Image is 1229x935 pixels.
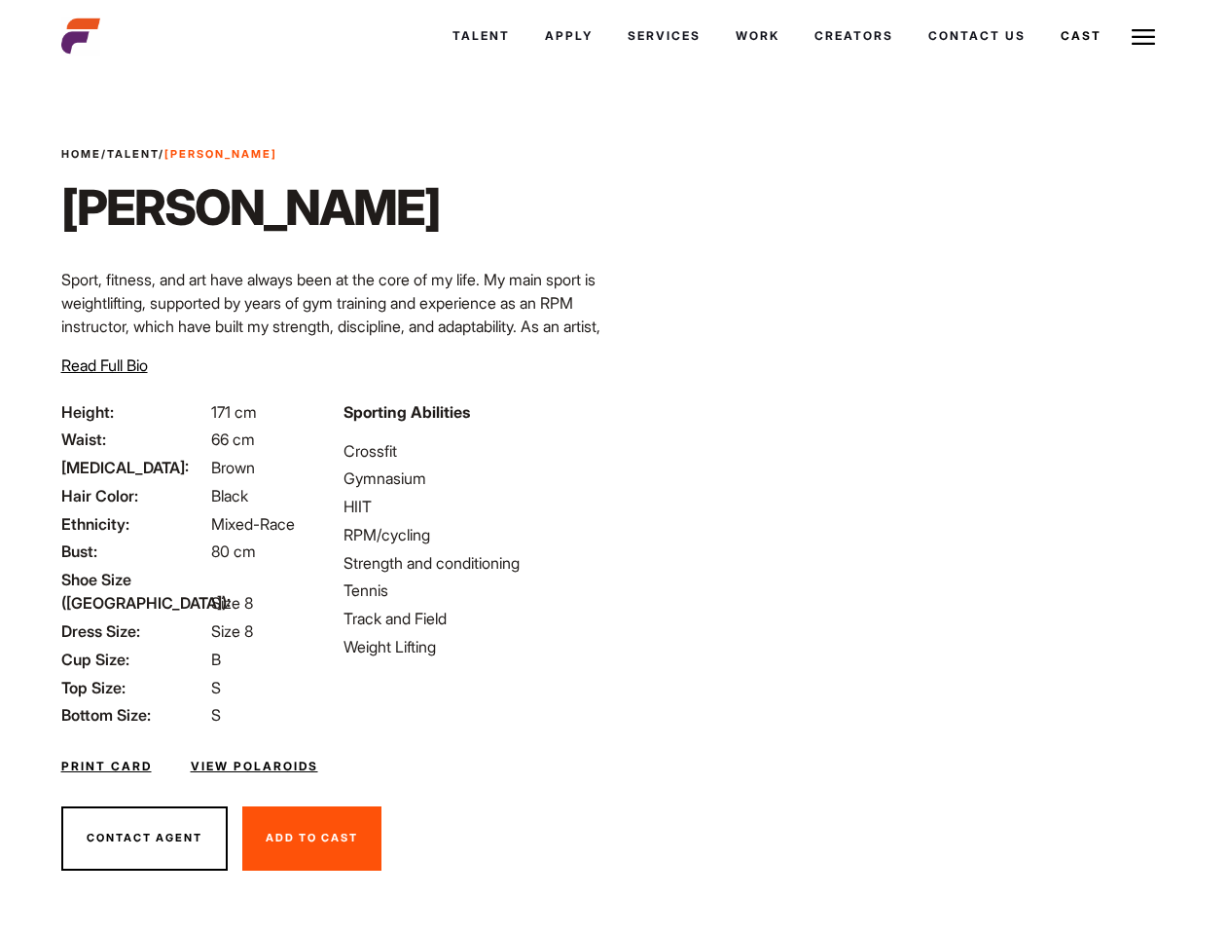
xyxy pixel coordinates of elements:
span: B [211,650,221,669]
span: Mixed-Race [211,514,295,534]
button: Contact Agent [61,806,228,871]
span: Brown [211,458,255,477]
li: Weight Lifting [343,635,602,658]
li: Gymnasium [343,467,602,490]
strong: Sporting Abilities [343,402,470,422]
a: Contact Us [911,10,1043,62]
li: Track and Field [343,607,602,630]
span: Add To Cast [266,831,358,844]
a: Talent [435,10,527,62]
span: S [211,678,221,697]
span: Hair Color: [61,484,207,507]
li: Crossfit [343,439,602,463]
span: Size 8 [211,621,253,641]
button: Add To Cast [242,806,381,871]
span: 171 cm [211,402,257,422]
img: cropped-aefm-brand-fav-22-square.png [61,17,100,56]
a: Cast [1043,10,1119,62]
span: Black [211,486,248,505]
span: Bust: [61,540,207,563]
span: Waist: [61,428,207,451]
span: 80 cm [211,542,256,561]
a: Home [61,147,101,161]
span: Bottom Size: [61,703,207,727]
span: S [211,705,221,725]
h1: [PERSON_NAME] [61,178,440,237]
li: Strength and conditioning [343,551,602,575]
p: Sport, fitness, and art have always been at the core of my life. My main sport is weightlifting, ... [61,268,603,385]
a: Work [718,10,797,62]
span: Shoe Size ([GEOGRAPHIC_DATA]): [61,568,207,615]
li: HIIT [343,495,602,518]
li: Tennis [343,579,602,602]
span: [MEDICAL_DATA]: [61,456,207,479]
a: Talent [107,147,159,161]
span: 66 cm [211,430,255,449]
span: Ethnicity: [61,512,207,536]
span: / / [61,146,277,163]
a: Apply [527,10,610,62]
span: Cup Size: [61,648,207,671]
img: Burger icon [1132,25,1155,49]
li: RPM/cycling [343,523,602,546]
span: Top Size: [61,676,207,699]
span: Read Full Bio [61,355,148,375]
span: Dress Size: [61,619,207,643]
a: View Polaroids [191,758,318,775]
a: Services [610,10,718,62]
a: Creators [797,10,911,62]
span: Size 8 [211,593,253,613]
a: Print Card [61,758,152,775]
strong: [PERSON_NAME] [164,147,277,161]
span: Height: [61,400,207,424]
button: Read Full Bio [61,354,148,377]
